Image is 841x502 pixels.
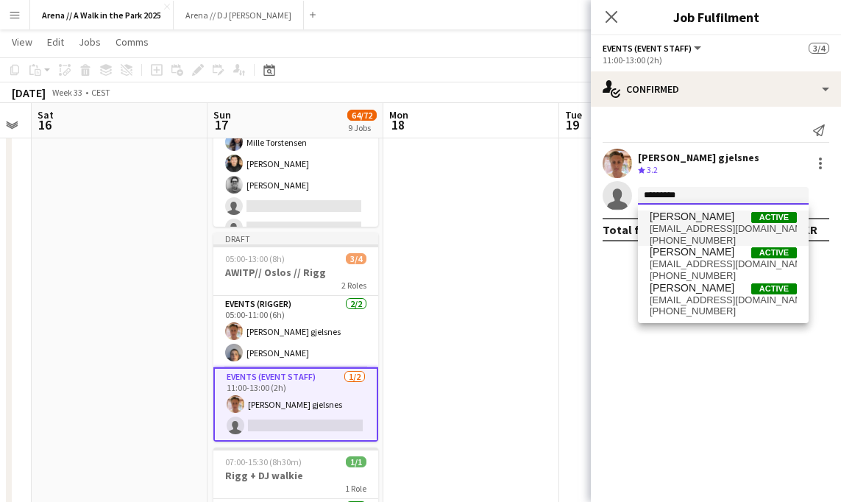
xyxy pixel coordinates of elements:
[30,1,174,29] button: Arena // A Walk in the Park 2025
[751,212,797,223] span: Active
[603,43,692,54] span: Events (Event Staff)
[225,253,285,264] span: 05:00-13:00 (8h)
[591,7,841,26] h3: Job Fulfilment
[346,253,366,264] span: 3/4
[389,108,408,121] span: Mon
[213,296,378,367] app-card-role: Events (Rigger)2/205:00-11:00 (6h)[PERSON_NAME] gjelsnes[PERSON_NAME]
[565,108,582,121] span: Tue
[213,85,378,242] app-card-role: Events (Event Staff)1I2A4/605:00-07:00 (2h)[PERSON_NAME]Mille Torstensen[PERSON_NAME][PERSON_NAME]
[91,87,110,98] div: CEST
[116,35,149,49] span: Comms
[38,108,54,121] span: Sat
[603,43,703,54] button: Events (Event Staff)
[213,233,378,244] div: Draft
[174,1,304,29] button: Arena // DJ [PERSON_NAME]
[650,282,734,294] span: Sebastian Førland
[348,122,376,133] div: 9 Jobs
[650,235,797,247] span: +4799072703
[73,32,107,52] a: Jobs
[213,233,378,442] app-job-card: Draft05:00-13:00 (8h)3/4AWITP// Oslos // Rigg2 RolesEvents (Rigger)2/205:00-11:00 (6h)[PERSON_NAM...
[47,35,64,49] span: Edit
[751,283,797,294] span: Active
[12,35,32,49] span: View
[809,43,829,54] span: 3/4
[347,110,377,121] span: 64/72
[211,116,231,133] span: 17
[650,246,734,258] span: Sebasstian Christensen
[591,71,841,107] div: Confirmed
[650,305,797,317] span: +4790511380
[647,164,658,175] span: 3.2
[650,294,797,306] span: sebastian_98_@hotmail.com
[49,87,85,98] span: Week 33
[110,32,155,52] a: Comms
[6,32,38,52] a: View
[346,456,366,467] span: 1/1
[603,222,653,237] div: Total fee
[650,258,797,270] span: sebastianheloe@yahoo.no
[213,367,378,442] app-card-role: Events (Event Staff)1/211:00-13:00 (2h)[PERSON_NAME] gjelsnes
[603,54,829,66] div: 11:00-13:00 (2h)
[387,116,408,133] span: 18
[35,116,54,133] span: 16
[341,280,366,291] span: 2 Roles
[213,108,231,121] span: Sun
[563,116,582,133] span: 19
[12,85,46,100] div: [DATE]
[225,456,302,467] span: 07:00-15:30 (8h30m)
[650,211,734,223] span: Sebastian Alfheim
[650,223,797,235] span: seb.alfheim@gmail.com
[345,483,366,494] span: 1 Role
[650,270,797,282] span: +4790369690
[751,247,797,258] span: Active
[41,32,70,52] a: Edit
[213,266,378,279] h3: AWITP// Oslos // Rigg
[638,151,759,164] div: [PERSON_NAME] gjelsnes
[79,35,101,49] span: Jobs
[213,469,378,482] h3: Rigg + DJ walkie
